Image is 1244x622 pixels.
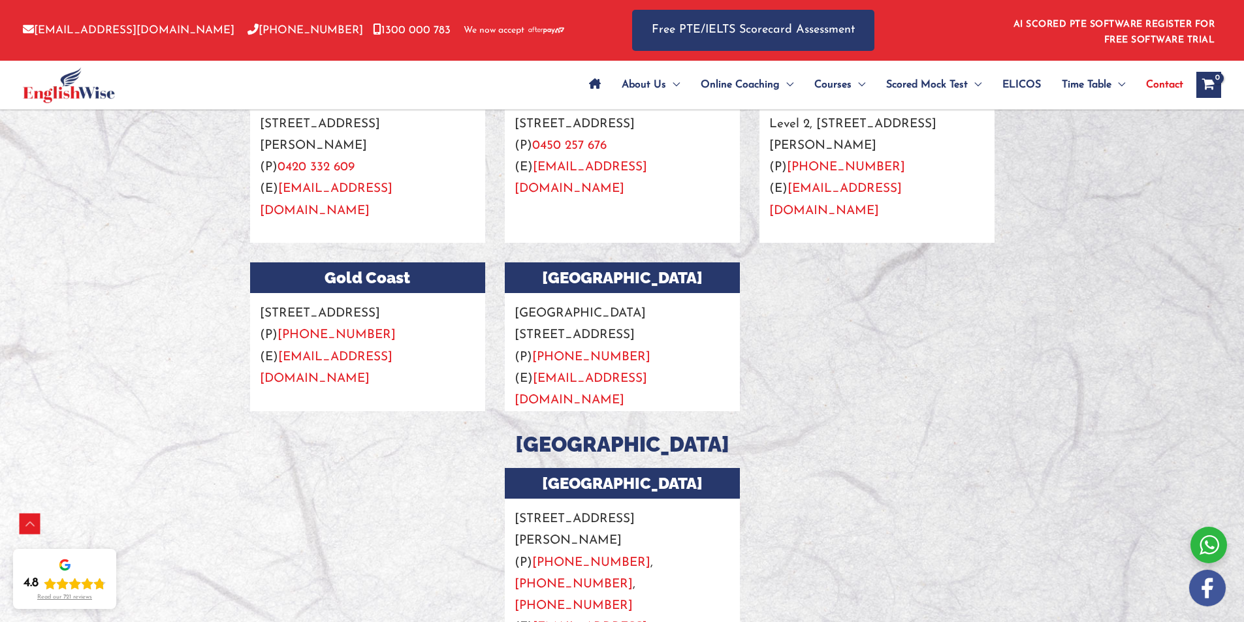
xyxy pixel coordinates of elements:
[852,62,865,108] span: Menu Toggle
[632,10,874,51] a: Free PTE/IELTS Scorecard Assessment
[769,183,902,217] a: [EMAIL_ADDRESS][DOMAIN_NAME]
[515,373,647,407] a: [EMAIL_ADDRESS][DOMAIN_NAME]
[464,24,524,37] span: We now accept
[666,62,680,108] span: Menu Toggle
[532,557,650,569] a: [PHONE_NUMBER]
[278,161,355,174] a: 0420 332 609
[505,104,740,200] p: [STREET_ADDRESS] (P) (E)
[701,62,780,108] span: Online Coaching
[247,25,363,36] a: [PHONE_NUMBER]
[24,576,106,591] div: Rating: 4.8 out of 5
[804,62,876,108] a: CoursesMenu Toggle
[876,62,992,108] a: Scored Mock TestMenu Toggle
[532,351,650,364] a: [PHONE_NUMBER]
[1051,62,1136,108] a: Time TableMenu Toggle
[505,293,740,411] p: [GEOGRAPHIC_DATA][STREET_ADDRESS] (P) (E)
[532,140,607,152] a: 0450 257 676
[373,25,451,36] a: 1300 000 783
[528,27,564,34] img: Afterpay-Logo
[260,351,392,385] a: [EMAIL_ADDRESS][DOMAIN_NAME]
[622,62,666,108] span: About Us
[814,62,852,108] span: Courses
[1189,570,1226,606] img: white-facebook.png
[759,104,995,222] p: Level 2, [STREET_ADDRESS][PERSON_NAME] (P) (E)
[515,578,633,591] a: [PHONE_NUMBER]
[690,62,804,108] a: Online CoachingMenu Toggle
[515,600,633,612] a: [PHONE_NUMBER]
[24,576,39,591] div: 4.8
[1146,62,1183,108] span: Contact
[250,104,485,222] p: [STREET_ADDRESS][PERSON_NAME] (P) (E)
[1136,62,1183,108] a: Contact
[968,62,981,108] span: Menu Toggle
[250,293,485,390] p: [STREET_ADDRESS] (P) (E)
[787,161,905,174] a: [PHONE_NUMBER]
[505,262,740,293] h3: [GEOGRAPHIC_DATA]
[260,183,392,217] a: [EMAIL_ADDRESS][DOMAIN_NAME]
[1111,62,1125,108] span: Menu Toggle
[240,431,1004,458] h3: [GEOGRAPHIC_DATA]
[1196,72,1221,98] a: View Shopping Cart, empty
[780,62,793,108] span: Menu Toggle
[37,594,92,601] div: Read our 721 reviews
[611,62,690,108] a: About UsMenu Toggle
[886,62,968,108] span: Scored Mock Test
[505,468,740,499] h3: [GEOGRAPHIC_DATA]
[250,262,485,293] h3: Gold Coast
[515,161,647,195] a: [EMAIL_ADDRESS][DOMAIN_NAME]
[579,62,1183,108] nav: Site Navigation: Main Menu
[278,329,396,341] a: [PHONE_NUMBER]
[23,67,115,103] img: cropped-ew-logo
[1002,62,1041,108] span: ELICOS
[1013,20,1215,45] a: AI SCORED PTE SOFTWARE REGISTER FOR FREE SOFTWARE TRIAL
[23,25,234,36] a: [EMAIL_ADDRESS][DOMAIN_NAME]
[1006,9,1221,52] aside: Header Widget 1
[1062,62,1111,108] span: Time Table
[992,62,1051,108] a: ELICOS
